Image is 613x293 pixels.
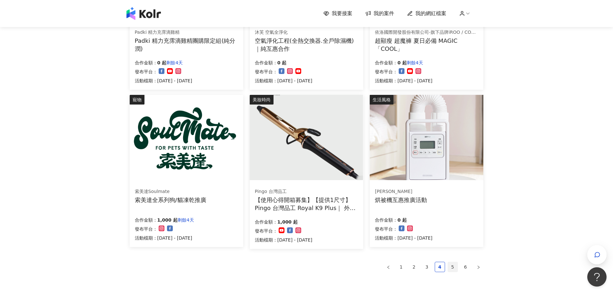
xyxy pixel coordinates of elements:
[130,95,243,180] img: 索美達凍乾生食
[374,10,394,17] span: 我的案件
[135,77,192,85] p: 活動檔期：[DATE] - [DATE]
[375,216,397,224] p: 合作金額：
[126,7,161,20] img: logo
[375,196,427,204] div: 烘被機互惠推廣活動
[397,59,407,67] p: 0 起
[397,216,407,224] p: 0 起
[166,59,183,67] p: 剩餘4天
[130,95,144,105] div: 寵物
[277,59,287,67] p: 0 起
[383,262,394,272] li: Previous Page
[370,95,483,180] img: 強力烘被機 FK-H1
[409,262,419,272] a: 2
[135,68,157,76] p: 發布平台：
[323,10,352,17] a: 我要接案
[461,262,470,272] a: 6
[375,188,427,195] div: [PERSON_NAME]
[396,262,406,272] a: 1
[255,236,312,244] p: 活動檔期：[DATE] - [DATE]
[135,188,206,195] div: 索美達Soulmate
[370,95,394,105] div: 生活風格
[407,10,446,17] a: 我的網紅檔案
[473,262,484,272] li: Next Page
[448,262,458,272] a: 5
[178,216,194,224] p: 剩餘4天
[135,29,238,36] div: Padki 精力充霈滴雞精
[135,196,206,204] div: 索美達全系列狗/貓凍乾推廣
[255,227,277,235] p: 發布平台：
[407,59,423,67] p: 剩餘4天
[157,216,178,224] p: 1,000 起
[375,29,478,36] div: 依洛國際開發股份有限公司-旗下品牌iROO / COZY PUNCH
[375,234,432,242] p: 活動檔期：[DATE] - [DATE]
[383,262,394,272] button: left
[255,68,277,76] p: 發布平台：
[255,29,358,36] div: 沐芙 空氣全淨化
[255,196,358,212] div: 【使用心得開箱募集】【提供1尺寸】 Pingo 台灣品工 Royal K9 Plus｜ 外噴式負離子加長電棒-革命進化款
[135,234,194,242] p: 活動檔期：[DATE] - [DATE]
[375,225,397,233] p: 發布平台：
[135,225,157,233] p: 發布平台：
[375,77,432,85] p: 活動檔期：[DATE] - [DATE]
[435,262,445,272] a: 4
[157,59,167,67] p: 0 起
[277,218,298,226] p: 1,000 起
[415,10,446,17] span: 我的網紅檔案
[255,77,312,85] p: 活動檔期：[DATE] - [DATE]
[250,95,274,105] div: 美妝時尚
[375,59,397,67] p: 合作金額：
[255,188,358,195] div: Pingo 台灣品工
[473,262,484,272] button: right
[375,68,397,76] p: 發布平台：
[477,265,480,269] span: right
[375,37,478,53] div: 超顯瘦 超魔褲 夏日必備 MAGIC「COOL」
[396,262,406,272] li: 1
[250,95,363,180] img: Pingo 台灣品工 Royal K9 Plus｜ 外噴式負離子加長電棒-革命進化款
[332,10,352,17] span: 我要接案
[135,216,157,224] p: 合作金額：
[255,37,358,53] div: 空氣淨化工程(全熱交換器.全戶除濕機)｜純互惠合作
[135,37,238,53] div: Padki 精力充霈滴雞精團購限定組(純分潤)
[386,265,390,269] span: left
[365,10,394,17] a: 我的案件
[255,59,277,67] p: 合作金額：
[135,59,157,67] p: 合作金額：
[422,262,432,272] a: 3
[255,218,277,226] p: 合作金額：
[587,267,607,287] iframe: Help Scout Beacon - Open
